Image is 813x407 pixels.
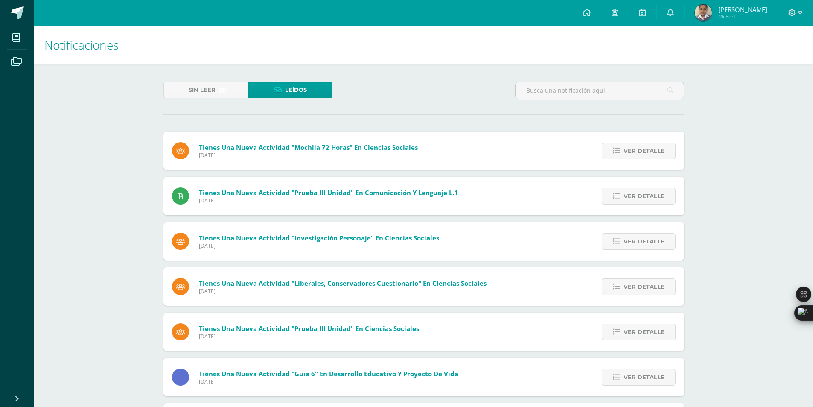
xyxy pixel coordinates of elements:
[285,82,307,98] span: Leídos
[199,188,458,197] span: Tienes una nueva actividad "Prueba III unidad" En Comunicación y Lenguaje L.1
[624,188,664,204] span: Ver detalle
[199,152,418,159] span: [DATE]
[163,82,248,98] a: Sin leer(3)
[199,242,439,249] span: [DATE]
[199,324,419,333] span: Tienes una nueva actividad "Prueba III unidad" En Ciencias Sociales
[624,234,664,249] span: Ver detalle
[219,82,227,98] span: (3)
[199,234,439,242] span: Tienes una nueva actividad "Investigación personaje" En Ciencias Sociales
[199,369,458,378] span: Tienes una nueva actividad "Guía 6" En Desarrollo Educativo y Proyecto de Vida
[516,82,684,99] input: Busca una notificación aquí
[199,279,487,287] span: Tienes una nueva actividad "liberales, conservadores cuestionario" En Ciencias Sociales
[199,197,458,204] span: [DATE]
[695,4,712,21] img: 193c62e8dc14977076698c9988c57c15.png
[199,143,418,152] span: Tienes una nueva actividad "Mochila 72 horas" En Ciencias Sociales
[624,324,664,340] span: Ver detalle
[624,143,664,159] span: Ver detalle
[248,82,332,98] a: Leídos
[624,279,664,295] span: Ver detalle
[189,82,216,98] span: Sin leer
[718,13,767,20] span: Mi Perfil
[199,287,487,295] span: [DATE]
[718,5,767,14] span: [PERSON_NAME]
[199,333,419,340] span: [DATE]
[624,369,664,385] span: Ver detalle
[199,378,458,385] span: [DATE]
[44,37,119,53] span: Notificaciones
